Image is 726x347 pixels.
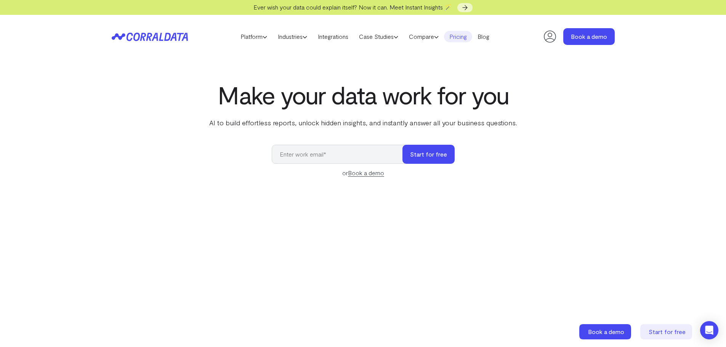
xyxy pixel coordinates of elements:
[579,324,633,339] a: Book a demo
[253,3,452,11] span: Ever wish your data could explain itself? Now it can. Meet Instant Insights 🪄
[272,145,410,164] input: Enter work email*
[649,328,686,335] span: Start for free
[640,324,694,339] a: Start for free
[348,169,384,177] a: Book a demo
[472,31,495,42] a: Blog
[208,118,519,128] p: AI to build effortless reports, unlock hidden insights, and instantly answer all your business qu...
[563,28,615,45] a: Book a demo
[588,328,624,335] span: Book a demo
[313,31,354,42] a: Integrations
[700,321,718,339] div: Open Intercom Messenger
[402,145,455,164] button: Start for free
[404,31,444,42] a: Compare
[444,31,472,42] a: Pricing
[208,81,519,109] h1: Make your data work for you
[272,31,313,42] a: Industries
[235,31,272,42] a: Platform
[272,168,455,177] div: or
[354,31,404,42] a: Case Studies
